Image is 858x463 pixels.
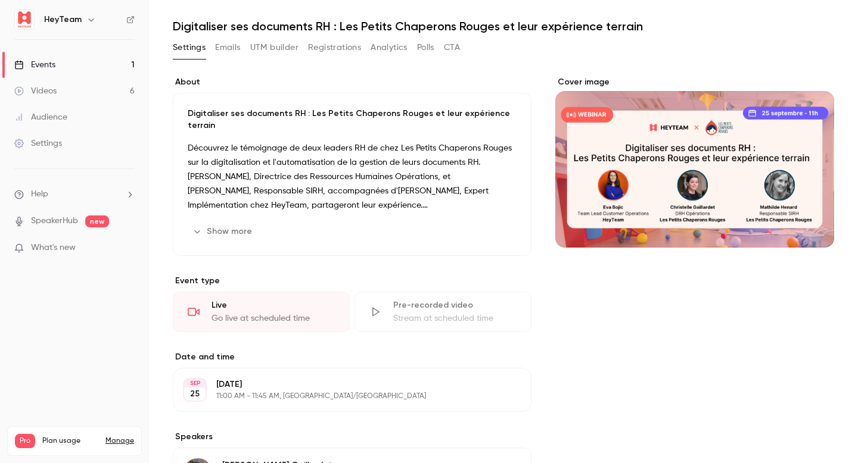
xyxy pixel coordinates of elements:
[31,215,78,227] a: SpeakerHub
[15,434,35,448] span: Pro
[188,141,517,212] p: Découvrez le témoignage de deux leaders RH de chez Les Petits Chaperons Rouges sur la digitalisat...
[173,292,350,332] div: LiveGo live at scheduled time
[250,38,299,57] button: UTM builder
[173,38,206,57] button: Settings
[355,292,531,332] div: Pre-recorded videoStream at scheduled time
[31,188,48,201] span: Help
[14,111,67,123] div: Audience
[14,137,62,149] div: Settings
[216,378,468,390] p: [DATE]
[393,299,517,311] div: Pre-recorded video
[308,38,361,57] button: Registrations
[393,312,517,324] div: Stream at scheduled time
[190,388,200,400] p: 25
[85,215,109,227] span: new
[14,188,135,201] li: help-dropdown-opener
[44,14,82,26] h6: HeyTeam
[15,10,34,29] img: HeyTeam
[555,76,834,248] section: Cover image
[371,38,408,57] button: Analytics
[188,222,259,241] button: Show more
[173,19,834,33] h1: Digitaliser ses documents RH : Les Petits Chaperons Rouges et leur expérience terrain
[42,436,98,446] span: Plan usage
[188,108,517,132] p: Digitaliser ses documents RH : Les Petits Chaperons Rouges et leur expérience terrain
[215,38,240,57] button: Emails
[212,299,335,311] div: Live
[173,275,531,287] p: Event type
[173,431,531,443] label: Speakers
[184,379,206,387] div: SEP
[212,312,335,324] div: Go live at scheduled time
[31,242,76,254] span: What's new
[444,38,460,57] button: CTA
[216,392,468,401] p: 11:00 AM - 11:45 AM, [GEOGRAPHIC_DATA]/[GEOGRAPHIC_DATA]
[14,59,55,71] div: Events
[173,76,531,88] label: About
[105,436,134,446] a: Manage
[173,351,531,363] label: Date and time
[555,76,834,88] label: Cover image
[14,85,57,97] div: Videos
[417,38,434,57] button: Polls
